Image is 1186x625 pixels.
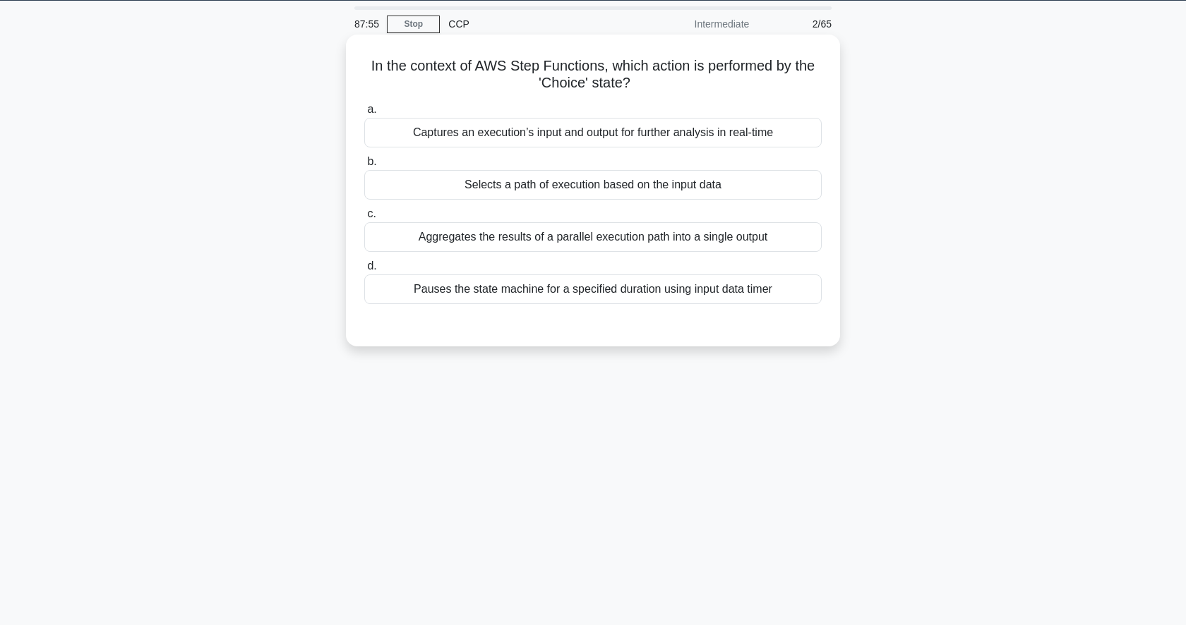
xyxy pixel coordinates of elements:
[757,10,840,38] div: 2/65
[387,16,440,33] a: Stop
[367,207,376,219] span: c.
[364,170,822,200] div: Selects a path of execution based on the input data
[634,10,757,38] div: Intermediate
[367,103,376,115] span: a.
[346,10,387,38] div: 87:55
[364,118,822,147] div: Captures an execution’s input and output for further analysis in real-time
[367,260,376,272] span: d.
[367,155,376,167] span: b.
[364,222,822,252] div: Aggregates the results of a parallel execution path into a single output
[364,274,822,304] div: Pauses the state machine for a specified duration using input data timer
[363,57,823,92] h5: In the context of AWS Step Functions, which action is performed by the 'Choice' state?
[440,10,634,38] div: CCP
